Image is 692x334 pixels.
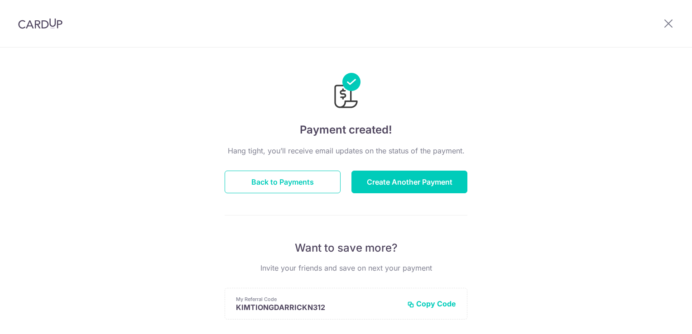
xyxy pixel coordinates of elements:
[236,303,400,312] p: KIMTIONGDARRICKN312
[225,241,467,255] p: Want to save more?
[236,296,400,303] p: My Referral Code
[407,299,456,308] button: Copy Code
[225,145,467,156] p: Hang tight, you’ll receive email updates on the status of the payment.
[351,171,467,193] button: Create Another Payment
[225,171,341,193] button: Back to Payments
[225,122,467,138] h4: Payment created!
[18,18,62,29] img: CardUp
[332,73,360,111] img: Payments
[225,262,467,273] p: Invite your friends and save on next your payment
